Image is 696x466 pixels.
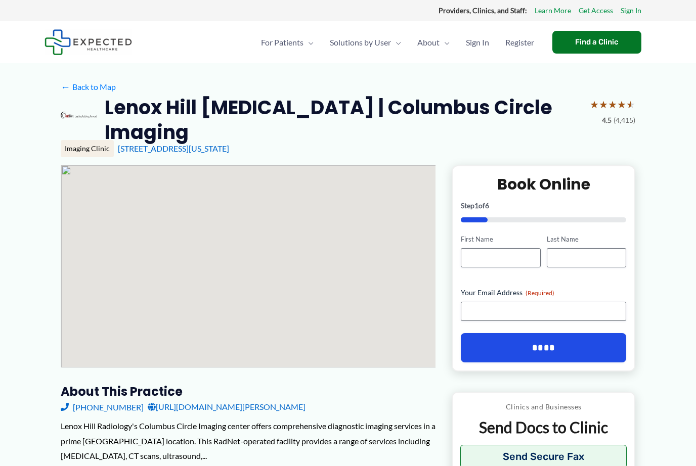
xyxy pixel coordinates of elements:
span: Menu Toggle [391,25,401,60]
a: Solutions by UserMenu Toggle [322,25,409,60]
nav: Primary Site Navigation [253,25,542,60]
p: Send Docs to Clinic [460,417,627,437]
span: ★ [590,95,599,114]
span: (4,415) [614,114,635,127]
label: Last Name [547,235,626,244]
span: Sign In [466,25,489,60]
a: ←Back to Map [61,79,116,95]
a: For PatientsMenu Toggle [253,25,322,60]
a: [PHONE_NUMBER] [61,399,144,414]
span: ★ [626,95,635,114]
span: 4.5 [602,114,612,127]
a: Learn More [535,4,571,17]
span: Register [505,25,534,60]
span: ★ [599,95,608,114]
span: ← [61,82,70,91]
span: 6 [485,201,489,210]
a: Sign In [458,25,497,60]
span: For Patients [261,25,303,60]
span: 1 [474,201,478,210]
img: Expected Healthcare Logo - side, dark font, small [45,29,132,55]
a: [URL][DOMAIN_NAME][PERSON_NAME] [148,399,306,414]
a: AboutMenu Toggle [409,25,458,60]
span: Solutions by User [330,25,391,60]
h2: Book Online [461,174,626,194]
label: First Name [461,235,540,244]
p: Clinics and Businesses [460,400,627,413]
label: Your Email Address [461,288,626,298]
div: Lenox Hill Radiology's Columbus Circle Imaging center offers comprehensive diagnostic imaging ser... [61,418,436,463]
div: Imaging Clinic [61,140,114,157]
span: Menu Toggle [303,25,314,60]
h2: Lenox Hill [MEDICAL_DATA] | Columbus Circle Imaging [105,95,582,145]
span: Menu Toggle [440,25,450,60]
span: About [417,25,440,60]
a: Find a Clinic [552,31,641,54]
strong: Providers, Clinics, and Staff: [439,6,527,15]
a: [STREET_ADDRESS][US_STATE] [118,144,229,153]
h3: About this practice [61,384,436,399]
span: ★ [617,95,626,114]
a: Get Access [579,4,613,17]
a: Sign In [621,4,641,17]
a: Register [497,25,542,60]
span: (Required) [526,289,554,297]
span: ★ [608,95,617,114]
p: Step of [461,202,626,209]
